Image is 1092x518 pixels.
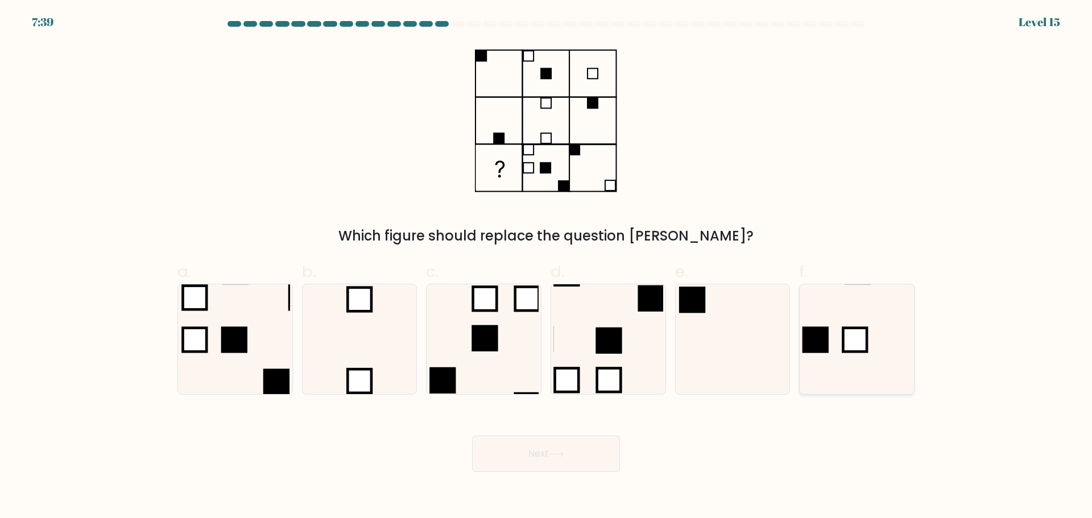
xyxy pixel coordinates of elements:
div: Which figure should replace the question [PERSON_NAME]? [184,226,908,246]
div: 7:39 [32,14,53,31]
span: f. [799,260,807,283]
span: d. [551,260,564,283]
span: a. [177,260,191,283]
div: Level 15 [1019,14,1060,31]
span: b. [302,260,316,283]
span: e. [675,260,688,283]
button: Next [472,436,620,472]
span: c. [426,260,439,283]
